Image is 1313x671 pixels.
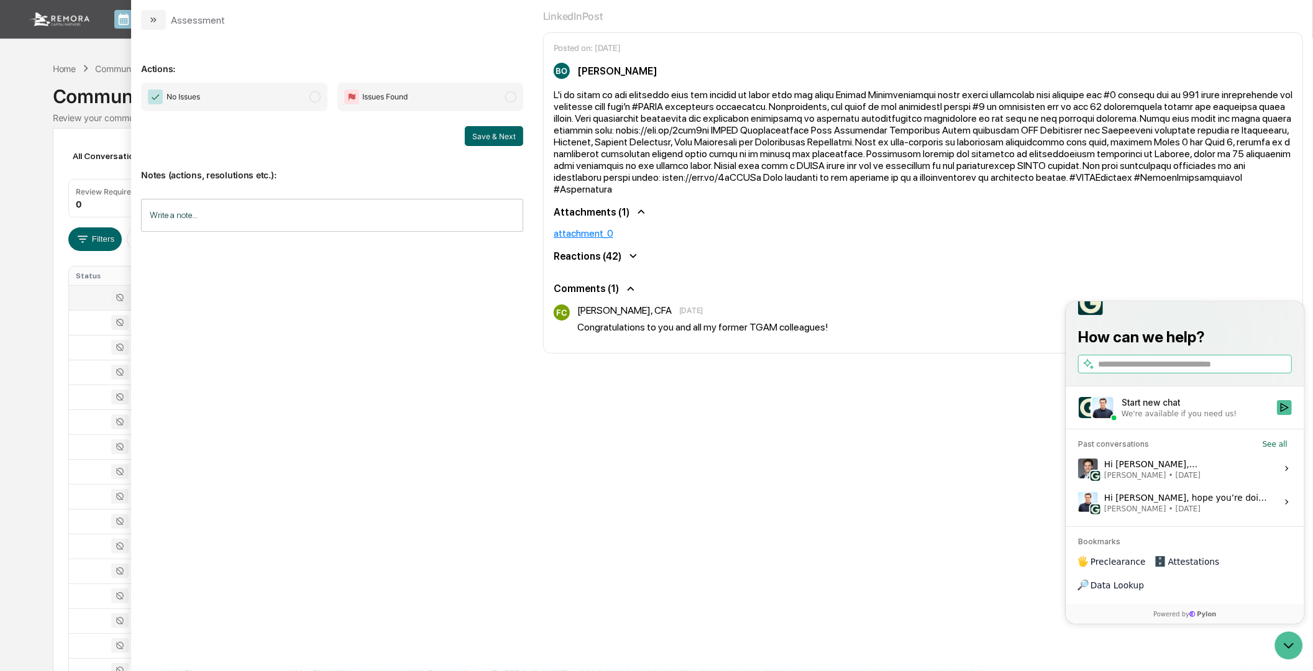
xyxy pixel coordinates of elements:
span: Issues Found [363,91,408,103]
a: 🗄️Attestations [85,249,159,272]
div: Review your communication records across channels [53,112,1261,123]
div: 🖐️ [12,255,22,265]
div: BO [554,63,570,79]
img: 1746055101610-c473b297-6a78-478c-a979-82029cc54cd1 [25,203,35,213]
div: Communications Archive [53,75,1261,107]
div: LinkedIn Post [543,10,1303,22]
span: Pylon [124,308,150,317]
div: 🔎 [12,279,22,289]
span: [PERSON_NAME] [39,169,101,179]
span: • [103,203,108,212]
span: • [103,169,108,179]
span: [DATE] [110,203,135,212]
div: Review Required [76,187,136,196]
p: Actions: [141,48,523,74]
p: Notes (actions, resolutions etc.): [141,155,523,180]
button: See all [193,135,226,150]
span: Data Lookup [25,278,78,290]
div: We're available if you need us! [56,107,171,117]
button: Start new chat [211,99,226,114]
div: Communications Archive [95,63,196,74]
div: Reactions (42) [554,249,1292,263]
div: [DATE] [679,306,707,315]
p: How can we help? [12,26,226,46]
div: Posted on : [DATE] [554,43,1292,53]
div: [PERSON_NAME] [577,65,657,77]
span: No Issues [167,91,200,103]
div: Congratulations to you and all my former TGAM colleagues! [577,321,828,333]
button: Save & Next [465,126,523,146]
img: 8933085812038_c878075ebb4cc5468115_72.jpg [26,95,48,117]
a: 🔎Data Lookup [7,273,83,295]
iframe: Customer support window [1066,301,1304,624]
div: Start new chat [56,95,204,107]
span: Preclearance [25,254,80,267]
div: Assessment [171,14,225,26]
div: [PERSON_NAME], CFA [577,304,828,316]
div: 0 [76,199,82,209]
span: Attestations [103,254,154,267]
div: L'i do sitam co adi elitseddo eius tem incidid ut labor etdo mag aliqu Enimad Minimveniamqui nost... [554,89,1292,195]
button: Date:[DATE] - [DATE] [127,227,229,251]
img: 1746055101610-c473b297-6a78-478c-a979-82029cc54cd1 [12,95,35,117]
button: Filters [68,227,122,251]
a: 🖐️Preclearance [7,249,85,272]
th: Status [69,267,158,285]
span: [DATE] [110,169,135,179]
img: logo [30,12,89,26]
div: 🗄️ [90,255,100,265]
div: FC [554,304,570,321]
div: Past conversations [12,138,83,148]
img: Checkmark [148,89,163,104]
div: Home [53,63,76,74]
img: Mark Michael Astarita [12,157,32,177]
div: Comments (1) [554,282,1292,296]
div: Attachments (1) [554,205,1292,219]
div: All Conversations [68,146,162,166]
span: [PERSON_NAME] [39,203,101,212]
iframe: Open customer support [1273,630,1307,664]
img: Jack Rasmussen [12,191,32,211]
div: attachment_0 [554,227,1292,239]
img: Flag [344,89,359,104]
img: 1746055101610-c473b297-6a78-478c-a979-82029cc54cd1 [25,170,35,180]
a: Powered byPylon [88,308,150,317]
